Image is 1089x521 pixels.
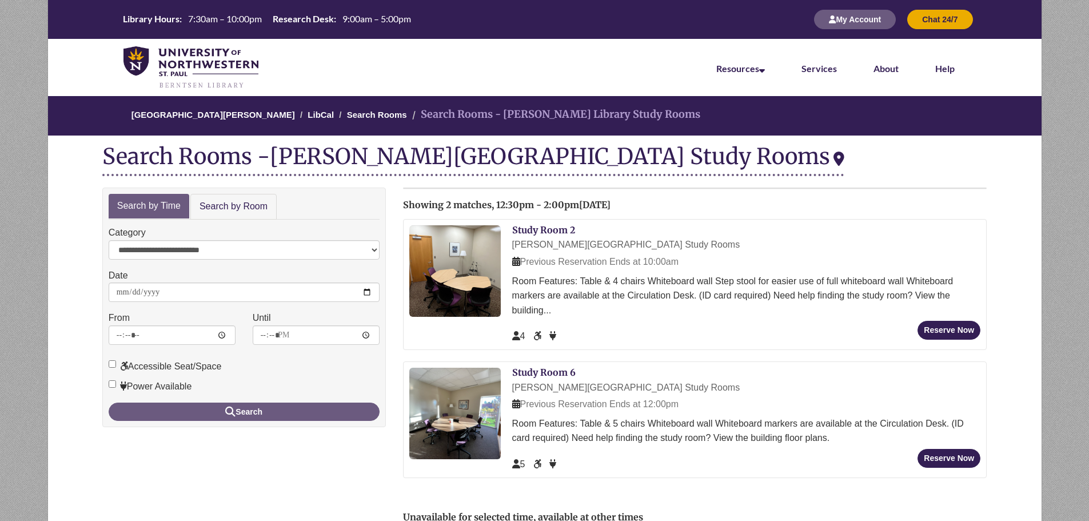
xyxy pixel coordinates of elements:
div: Search Rooms - [102,144,844,176]
span: Accessible Seat/Space [533,459,544,469]
a: My Account [814,14,896,24]
table: Hours Today [118,13,416,25]
a: About [873,63,899,74]
span: Power Available [549,459,556,469]
span: , 12:30pm - 2:00pm[DATE] [492,199,611,210]
a: Resources [716,63,765,74]
nav: Breadcrumb [22,96,1067,136]
button: My Account [814,10,896,29]
label: Accessible Seat/Space [109,359,222,374]
label: Until [253,311,271,325]
label: Power Available [109,379,192,394]
span: The capacity of this space [512,331,525,341]
span: 9:00am – 5:00pm [342,13,411,24]
div: [PERSON_NAME][GEOGRAPHIC_DATA] Study Rooms [512,380,981,395]
a: Chat 24/7 [907,14,972,24]
div: [PERSON_NAME][GEOGRAPHIC_DATA] Study Rooms [512,237,981,252]
button: Reserve Now [918,449,980,468]
img: Study Room 6 [409,368,501,459]
a: Services [801,63,837,74]
a: Study Room 6 [512,367,576,378]
a: [GEOGRAPHIC_DATA][PERSON_NAME] [131,110,295,120]
a: LibCal [308,110,334,120]
span: The capacity of this space [512,459,525,469]
a: Search by Time [109,194,189,218]
span: Previous Reservation Ends at 10:00am [512,257,679,267]
label: From [109,311,130,325]
span: 7:30am – 10:00pm [188,13,262,24]
a: Study Room 2 [512,224,575,236]
button: Reserve Now [918,321,980,340]
a: Search Rooms [347,110,407,120]
label: Date [109,268,128,283]
div: Room Features: Table & 5 chairs Whiteboard wall Whiteboard markers are available at the Circulati... [512,416,981,446]
img: UNWSP Library Logo [123,46,259,89]
span: Accessible Seat/Space [533,331,544,341]
span: Power Available [549,331,556,341]
a: Help [935,63,955,74]
input: Accessible Seat/Space [109,360,116,368]
button: Search [109,403,380,421]
div: Room Features: Table & 4 chairs Whiteboard wall Step stool for easier use of full whiteboard wall... [512,274,981,318]
img: Study Room 2 [409,225,501,317]
a: Search by Room [190,194,277,220]
button: Chat 24/7 [907,10,972,29]
li: Search Rooms - [PERSON_NAME] Library Study Rooms [409,106,700,123]
a: Hours Today [118,13,416,26]
h2: Showing 2 matches [403,200,987,210]
label: Category [109,225,146,240]
div: [PERSON_NAME][GEOGRAPHIC_DATA] Study Rooms [270,142,844,170]
th: Library Hours: [118,13,184,25]
span: Previous Reservation Ends at 12:00pm [512,399,679,409]
input: Power Available [109,380,116,388]
th: Research Desk: [268,13,338,25]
